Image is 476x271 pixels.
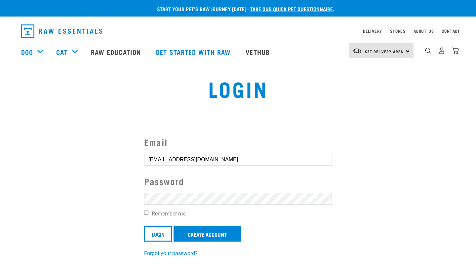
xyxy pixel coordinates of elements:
span: Set Delivery Area [365,50,403,53]
img: home-icon@2x.png [452,47,459,54]
a: Dog [21,47,33,57]
img: user.png [438,47,445,54]
a: Get started with Raw [149,39,239,65]
a: Delivery [363,30,382,32]
a: Contact [442,30,460,32]
a: Vethub [239,39,278,65]
img: home-icon-1@2x.png [425,48,431,54]
label: Password [144,174,332,188]
a: Raw Education [84,39,149,65]
nav: dropdown navigation [16,22,460,40]
a: Forgot your password? [144,250,198,256]
label: Remember me [144,210,332,218]
img: Raw Essentials Logo [21,24,102,38]
a: Create Account [174,226,241,242]
a: Cat [56,47,67,57]
a: Stores [390,30,406,32]
h1: Login [91,76,385,100]
input: Remember me [144,211,148,215]
input: Login [144,226,172,242]
a: take our quick pet questionnaire. [250,7,334,10]
a: About Us [414,30,434,32]
img: van-moving.png [353,48,362,54]
label: Email [144,135,332,149]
